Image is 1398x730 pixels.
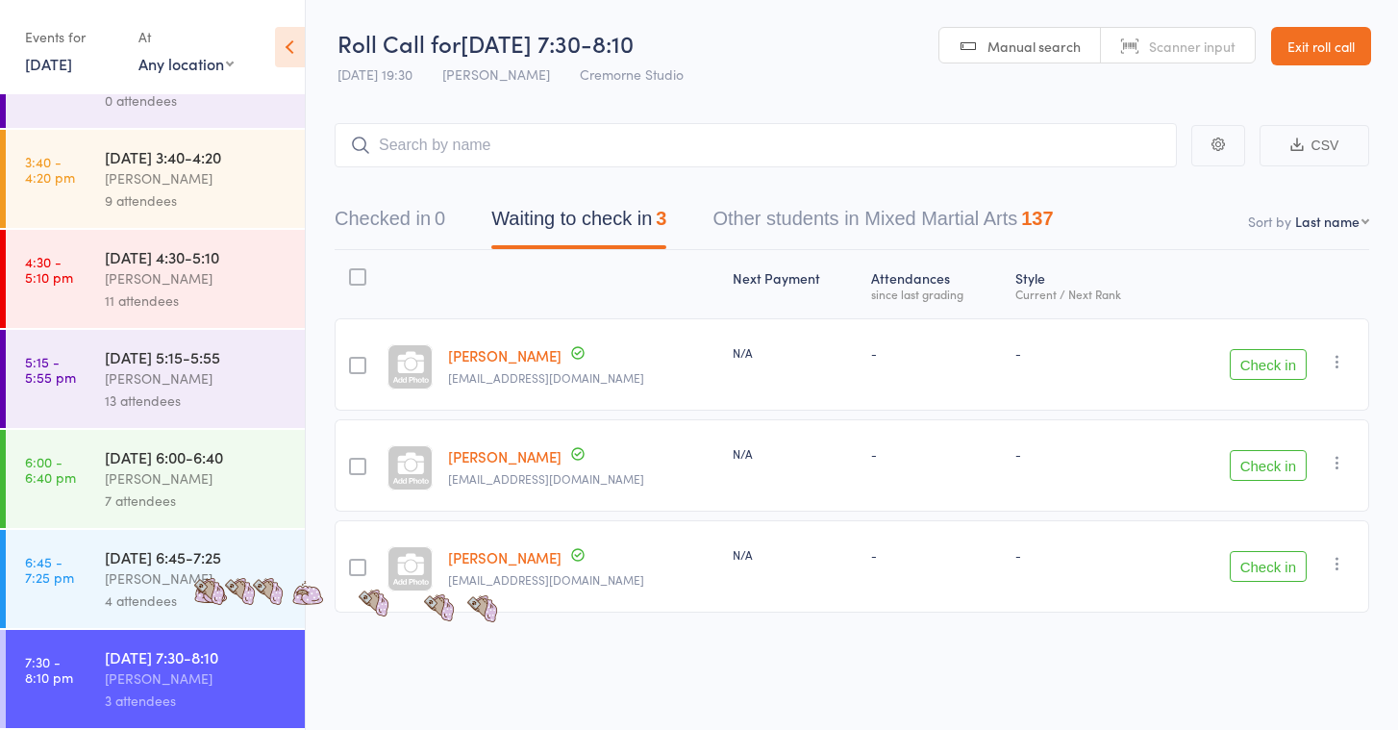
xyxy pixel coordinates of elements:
[871,546,1001,563] div: -
[1271,27,1371,65] a: Exit roll call
[25,354,76,385] time: 5:15 - 5:55 pm
[25,554,74,585] time: 6:45 - 7:25 pm
[6,230,305,328] a: 4:30 -5:10 pm[DATE] 4:30-5:10[PERSON_NAME]11 attendees
[1008,259,1170,310] div: Style
[6,430,305,528] a: 6:00 -6:40 pm[DATE] 6:00-6:40[PERSON_NAME]7 attendees
[871,288,1001,300] div: since last grading
[105,289,288,312] div: 11 attendees
[105,667,288,690] div: [PERSON_NAME]
[1149,37,1236,56] span: Scanner input
[448,345,562,365] a: [PERSON_NAME]
[987,37,1081,56] span: Manual search
[461,27,634,59] span: [DATE] 7:30-8:10
[335,198,445,249] button: Checked in0
[105,446,288,467] div: [DATE] 6:00-6:40
[1015,445,1162,462] div: -
[138,53,234,74] div: Any location
[105,590,288,612] div: 4 attendees
[337,27,461,59] span: Roll Call for
[871,445,1001,462] div: -
[1230,551,1307,582] button: Check in
[105,367,288,390] div: [PERSON_NAME]
[6,330,305,428] a: 5:15 -5:55 pm[DATE] 5:15-5:55[PERSON_NAME]13 attendees
[25,53,72,74] a: [DATE]
[448,472,717,486] small: trnguyen4812@gmail.com
[337,64,412,84] span: [DATE] 19:30
[105,567,288,590] div: [PERSON_NAME]
[105,167,288,189] div: [PERSON_NAME]
[863,259,1009,310] div: Atten­dances
[105,89,288,112] div: 0 attendees
[335,123,1177,167] input: Search by name
[435,208,445,229] div: 0
[448,573,717,587] small: trnguyen4812@gmail.com
[1248,212,1291,231] label: Sort by
[1230,450,1307,481] button: Check in
[105,189,288,212] div: 9 attendees
[105,267,288,289] div: [PERSON_NAME]
[105,467,288,490] div: [PERSON_NAME]
[6,530,305,628] a: 6:45 -7:25 pm[DATE] 6:45-7:25[PERSON_NAME]4 attendees
[25,21,119,53] div: Events for
[105,546,288,567] div: [DATE] 6:45-7:25
[25,154,75,185] time: 3:40 - 4:20 pm
[712,198,1053,249] button: Other students in Mixed Martial Arts137
[448,547,562,567] a: [PERSON_NAME]
[448,446,562,466] a: [PERSON_NAME]
[25,254,73,285] time: 4:30 - 5:10 pm
[1015,344,1162,361] div: -
[725,259,863,310] div: Next Payment
[105,346,288,367] div: [DATE] 5:15-5:55
[105,646,288,667] div: [DATE] 7:30-8:10
[442,64,550,84] span: [PERSON_NAME]
[1295,212,1360,231] div: Last name
[448,371,717,385] small: Trnguyen4812@gmail.com
[1230,349,1307,380] button: Check in
[138,21,234,53] div: At
[105,146,288,167] div: [DATE] 3:40-4:20
[1021,208,1053,229] div: 137
[105,246,288,267] div: [DATE] 4:30-5:10
[1015,546,1162,563] div: -
[733,344,856,361] div: N/A
[1260,125,1369,166] button: CSV
[6,130,305,228] a: 3:40 -4:20 pm[DATE] 3:40-4:20[PERSON_NAME]9 attendees
[105,490,288,512] div: 7 attendees
[733,546,856,563] div: N/A
[25,454,76,485] time: 6:00 - 6:40 pm
[105,690,288,712] div: 3 attendees
[105,390,288,412] div: 13 attendees
[580,64,684,84] span: Cremorne Studio
[733,445,856,462] div: N/A
[491,198,666,249] button: Waiting to check in3
[1015,288,1162,300] div: Current / Next Rank
[6,630,305,728] a: 7:30 -8:10 pm[DATE] 7:30-8:10[PERSON_NAME]3 attendees
[656,208,666,229] div: 3
[25,654,73,685] time: 7:30 - 8:10 pm
[871,344,1001,361] div: -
